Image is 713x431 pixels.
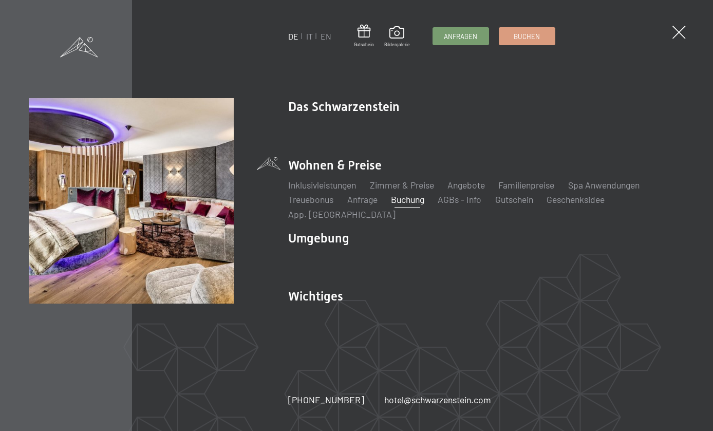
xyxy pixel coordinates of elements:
a: Zimmer & Preise [370,179,434,191]
a: Familienpreise [498,179,554,191]
a: [PHONE_NUMBER] [288,393,364,406]
a: Spa Anwendungen [568,179,640,191]
a: Bildergalerie [384,26,410,48]
span: Anfragen [444,32,477,41]
a: Treuebonus [288,194,333,205]
a: IT [306,31,313,41]
a: Anfragen [433,28,489,45]
a: Buchen [499,28,555,45]
a: Anfrage [347,194,378,205]
a: Gutschein [495,194,533,205]
a: Gutschein [354,25,374,48]
span: Buchen [514,32,540,41]
span: Gutschein [354,42,374,48]
a: EN [321,31,331,41]
span: [PHONE_NUMBER] [288,394,364,405]
a: hotel@schwarzenstein.com [384,393,491,406]
a: Inklusivleistungen [288,179,356,191]
a: App. [GEOGRAPHIC_DATA] [288,209,396,220]
a: Geschenksidee [547,194,605,205]
a: Buchung [391,194,424,205]
a: DE [288,31,298,41]
span: Bildergalerie [384,42,410,48]
a: AGBs - Info [438,194,481,205]
a: Angebote [447,179,485,191]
